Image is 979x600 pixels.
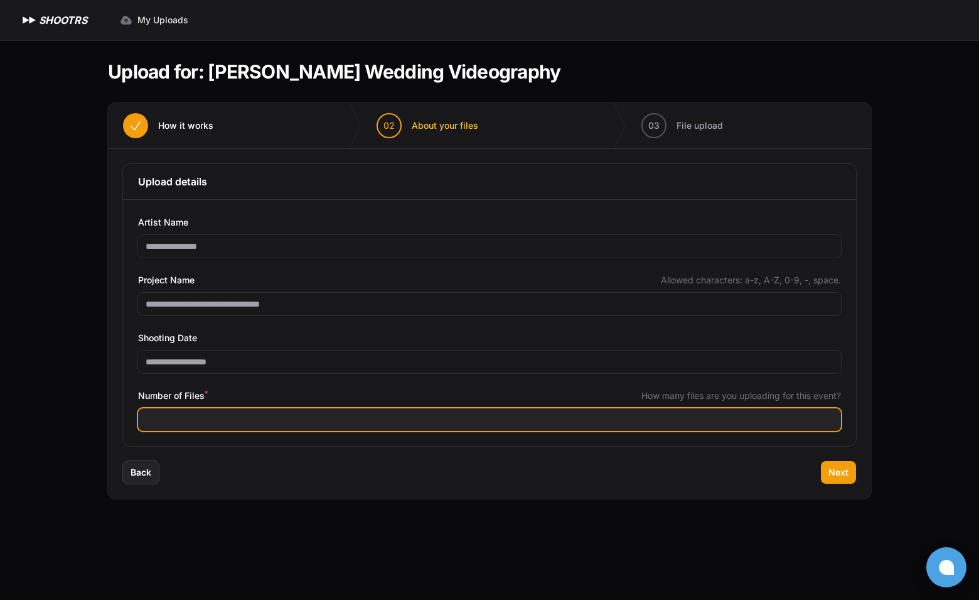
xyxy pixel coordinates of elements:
span: 03 [648,119,660,132]
span: How it works [158,119,213,132]
button: How it works [108,103,228,148]
h1: SHOOTRS [39,13,87,28]
button: Next [821,461,856,484]
span: Number of Files [138,388,208,403]
span: My Uploads [137,14,188,26]
button: 03 File upload [626,103,738,148]
span: Back [131,466,151,479]
h1: Upload for: [PERSON_NAME] Wedding Videography [108,60,560,83]
span: Shooting Date [138,330,197,346]
span: Project Name [138,273,195,288]
span: Artist Name [138,215,188,230]
button: Back [123,461,159,484]
span: How many files are you uploading for this event? [641,390,841,402]
span: Allowed characters: a-z, A-Z, 0-9, -, space. [661,274,841,286]
span: Next [828,466,848,479]
a: My Uploads [112,9,196,31]
span: File upload [677,119,723,132]
a: SHOOTRS SHOOTRS [20,13,87,28]
button: 02 About your files [361,103,493,148]
h3: Upload details [138,174,841,189]
span: About your files [412,119,478,132]
img: SHOOTRS [20,13,39,28]
span: 02 [383,119,395,132]
button: Open chat window [926,547,966,587]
